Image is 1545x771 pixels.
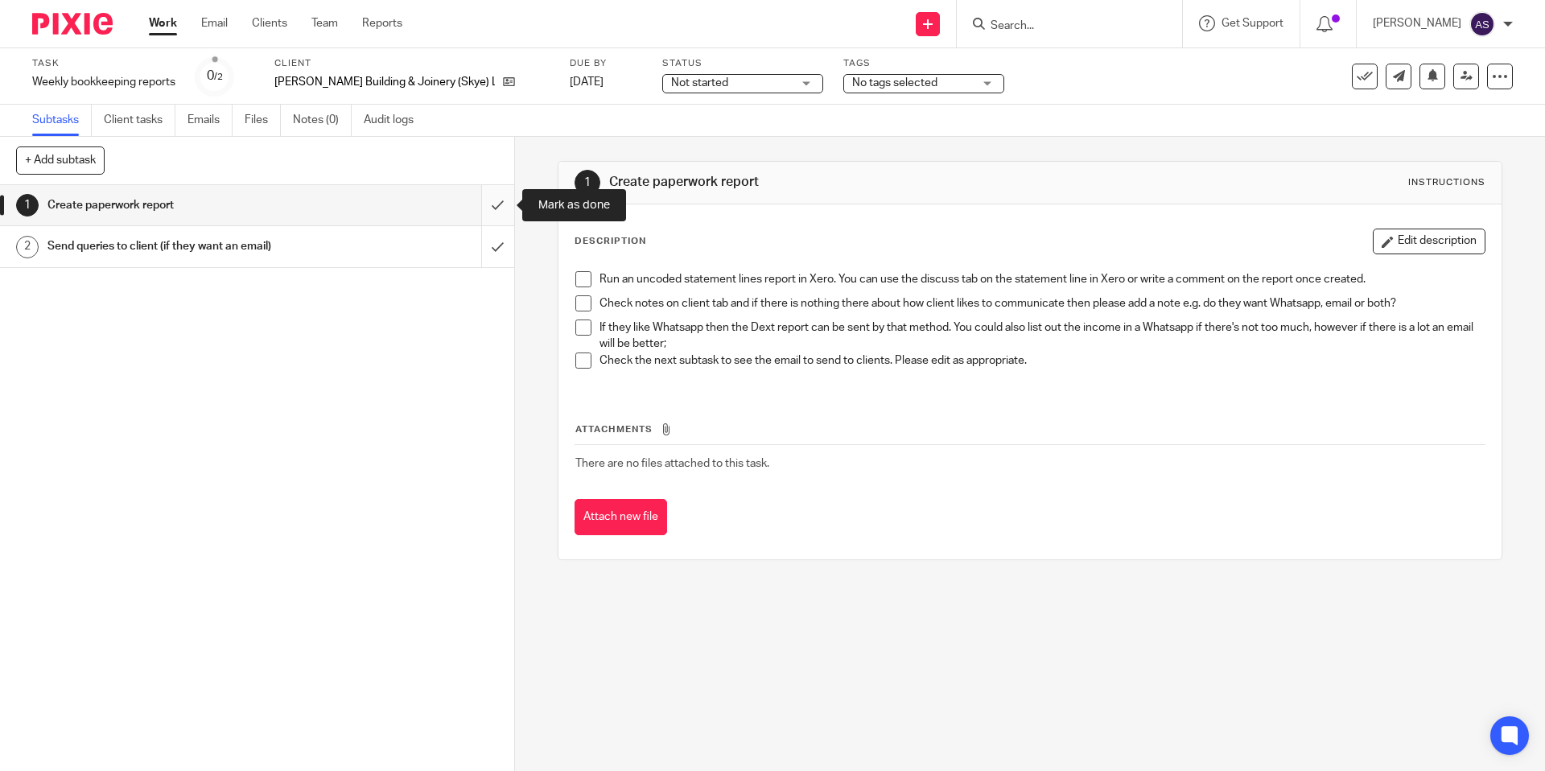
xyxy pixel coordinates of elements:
[47,234,326,258] h1: Send queries to client (if they want an email)
[32,57,175,70] label: Task
[293,105,352,136] a: Notes (0)
[575,170,600,196] div: 1
[1469,11,1495,37] img: svg%3E
[362,15,402,31] a: Reports
[364,105,426,136] a: Audit logs
[575,499,667,535] button: Attach new file
[32,105,92,136] a: Subtasks
[570,57,642,70] label: Due by
[1222,18,1283,29] span: Get Support
[274,74,495,90] p: [PERSON_NAME] Building & Joinery (Skye) Limited
[671,77,728,89] span: Not started
[599,271,1484,287] p: Run an uncoded statement lines report in Xero. You can use the discuss tab on the statement line ...
[201,15,228,31] a: Email
[570,76,604,88] span: [DATE]
[1373,15,1461,31] p: [PERSON_NAME]
[1373,229,1485,254] button: Edit description
[989,19,1134,34] input: Search
[16,146,105,174] button: + Add subtask
[245,105,281,136] a: Files
[599,353,1484,369] p: Check the next subtask to see the email to send to clients. Please edit as appropriate.
[16,236,39,258] div: 2
[662,57,823,70] label: Status
[852,77,937,89] span: No tags selected
[16,194,39,216] div: 1
[252,15,287,31] a: Clients
[274,57,550,70] label: Client
[1408,176,1485,189] div: Instructions
[575,235,646,248] p: Description
[47,193,326,217] h1: Create paperwork report
[214,72,223,81] small: /2
[32,13,113,35] img: Pixie
[575,458,769,469] span: There are no files attached to this task.
[609,174,1065,191] h1: Create paperwork report
[187,105,233,136] a: Emails
[843,57,1004,70] label: Tags
[311,15,338,31] a: Team
[575,425,653,434] span: Attachments
[149,15,177,31] a: Work
[104,105,175,136] a: Client tasks
[32,74,175,90] div: Weekly bookkeeping reports
[599,320,1484,353] p: If they like Whatsapp then the Dext report can be sent by that method. You could also list out th...
[207,67,223,85] div: 0
[599,295,1484,311] p: Check notes on client tab and if there is nothing there about how client likes to communicate the...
